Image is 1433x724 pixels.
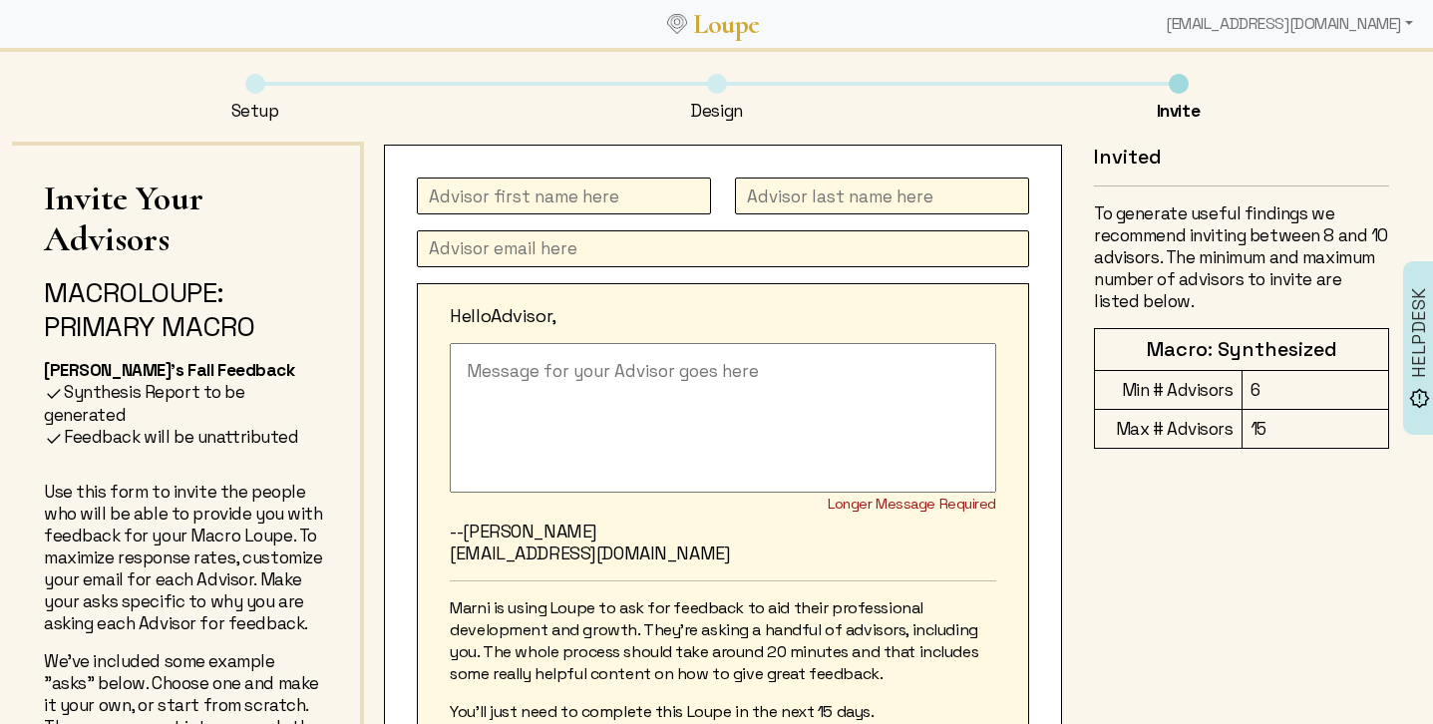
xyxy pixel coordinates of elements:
[667,14,687,34] img: Loupe Logo
[1158,4,1421,44] div: [EMAIL_ADDRESS][DOMAIN_NAME]
[1242,371,1388,410] td: 6
[1094,202,1389,312] p: To generate useful findings we recommend inviting between 8 and 10 advisors. The minimum and maxi...
[417,230,1029,267] input: Advisor email here
[1409,388,1430,409] img: brightness_alert_FILL0_wght500_GRAD0_ops.svg
[44,275,328,343] div: Loupe: Primary Macro
[1103,337,1380,362] h4: Macro: Synthesized
[44,481,328,634] p: Use this form to invite the people who will be able to provide you with feedback for your Macro L...
[231,100,279,122] div: Setup
[1095,410,1242,449] td: Max # Advisors
[450,305,996,327] p: Hello Advisor,
[690,100,742,122] div: Design
[687,6,767,43] a: Loupe
[44,384,64,404] img: FFFF
[1242,410,1388,449] td: 15
[44,429,64,449] img: FFFF
[735,178,1029,214] input: Advisor last name here
[450,521,996,564] p: --[PERSON_NAME] [EMAIL_ADDRESS][DOMAIN_NAME]
[1094,145,1389,170] h4: Invited
[44,178,328,259] h1: Invite Your Advisors
[1157,100,1200,122] div: Invite
[44,359,328,381] div: [PERSON_NAME]'s Fall Feedback
[417,178,711,214] input: Advisor first name here
[450,597,996,685] p: Marni is using Loupe to ask for feedback to aid their professional development and growth. They'r...
[44,274,138,310] span: Macro
[1095,371,1242,410] td: Min # Advisors
[450,701,996,723] p: You’ll just need to complete this Loupe in the next 15 days.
